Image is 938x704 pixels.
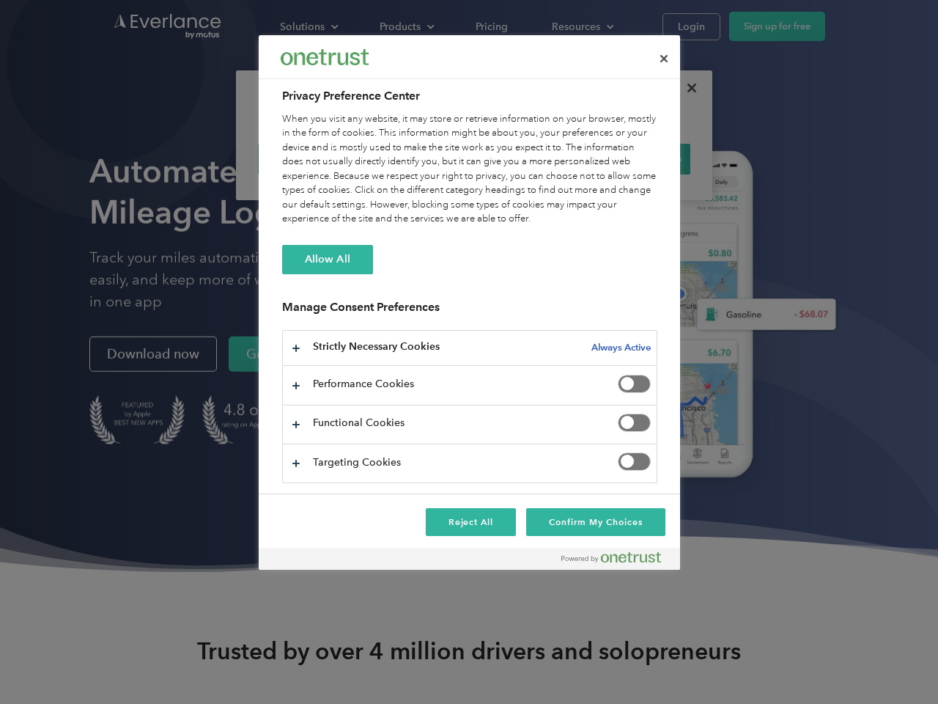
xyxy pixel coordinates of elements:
button: Reject All [426,508,517,536]
button: Confirm My Choices [526,508,665,536]
h2: Privacy Preference Center [282,87,657,105]
img: Everlance [281,49,369,65]
a: Powered by OneTrust Opens in a new Tab [561,551,673,570]
button: Close [648,43,680,75]
div: Everlance [281,43,369,72]
div: When you visit any website, it may store or retrieve information on your browser, mostly in the f... [282,112,657,227]
button: Allow All [282,245,373,274]
h3: Manage Consent Preferences [282,300,657,323]
img: Powered by OneTrust Opens in a new Tab [561,551,661,563]
div: Privacy Preference Center [259,35,680,570]
div: Preference center [259,35,680,570]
